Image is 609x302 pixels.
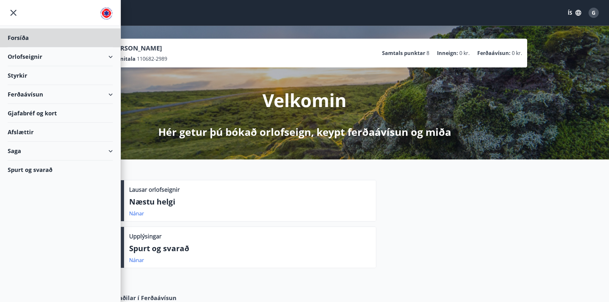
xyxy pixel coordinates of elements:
p: Næstu helgi [129,196,371,207]
a: Nánar [129,210,144,217]
p: Velkomin [262,88,347,112]
button: menu [8,7,19,19]
p: Inneign : [437,50,458,57]
div: Gjafabréf og kort [8,104,113,123]
button: ÍS [564,7,585,19]
img: union_logo [100,7,113,20]
button: G [586,5,601,20]
span: 110682-2989 [137,55,167,62]
span: 8 [426,50,429,57]
p: [PERSON_NAME] [110,44,167,53]
div: Styrkir [8,66,113,85]
p: Ferðaávísun : [477,50,511,57]
p: Kennitala [110,55,136,62]
div: Orlofseignir [8,47,113,66]
span: 0 kr. [459,50,470,57]
span: Samstarfsaðilar í Ferðaávísun [90,294,176,302]
p: Lausar orlofseignir [129,185,180,194]
p: Samtals punktar [382,50,425,57]
span: 0 kr. [512,50,522,57]
a: Nánar [129,257,144,264]
div: Ferðaávísun [8,85,113,104]
p: Hér getur þú bókað orlofseign, keypt ferðaávísun og miða [158,125,451,139]
span: G [592,9,596,16]
div: Afslættir [8,123,113,142]
div: Spurt og svarað [8,160,113,179]
div: Forsíða [8,28,113,47]
p: Spurt og svarað [129,243,371,254]
p: Upplýsingar [129,232,161,240]
div: Saga [8,142,113,160]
